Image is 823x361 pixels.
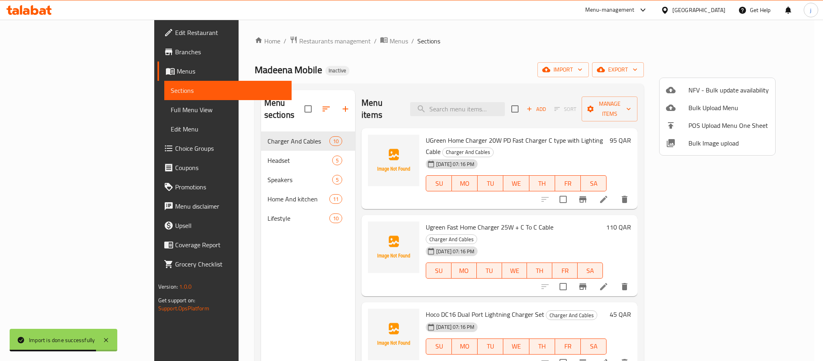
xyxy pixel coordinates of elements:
span: Bulk Image upload [688,138,769,148]
span: POS Upload Menu One Sheet [688,121,769,130]
span: Bulk Upload Menu [688,103,769,113]
div: Import is done successfully [29,336,95,345]
li: Upload bulk menu [660,99,775,117]
li: POS Upload Menu One Sheet [660,117,775,134]
span: NFV - Bulk update availability [688,85,769,95]
li: NFV - Bulk update availability [660,81,775,99]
